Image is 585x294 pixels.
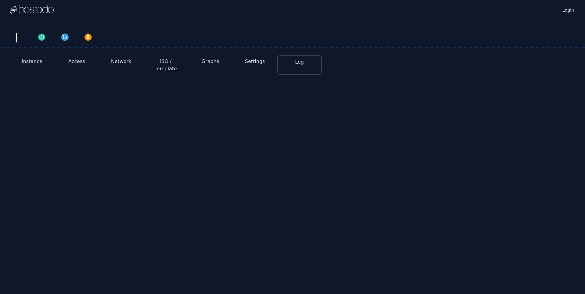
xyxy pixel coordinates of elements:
button: ISO / Template [148,58,183,72]
button: Settings [245,58,265,65]
img: Logo [10,5,54,14]
div: | [12,32,20,43]
button: Power Off [76,32,100,41]
a: Login [561,6,575,13]
button: Access [68,58,85,65]
img: Power On [37,33,46,41]
button: Network [111,58,131,65]
button: Restart [53,32,76,41]
img: Restart [61,33,69,41]
button: Power On [30,32,53,41]
img: Power Off [84,33,92,41]
button: Log [295,58,304,66]
button: Instance [22,58,42,65]
button: Graphs [202,58,219,65]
